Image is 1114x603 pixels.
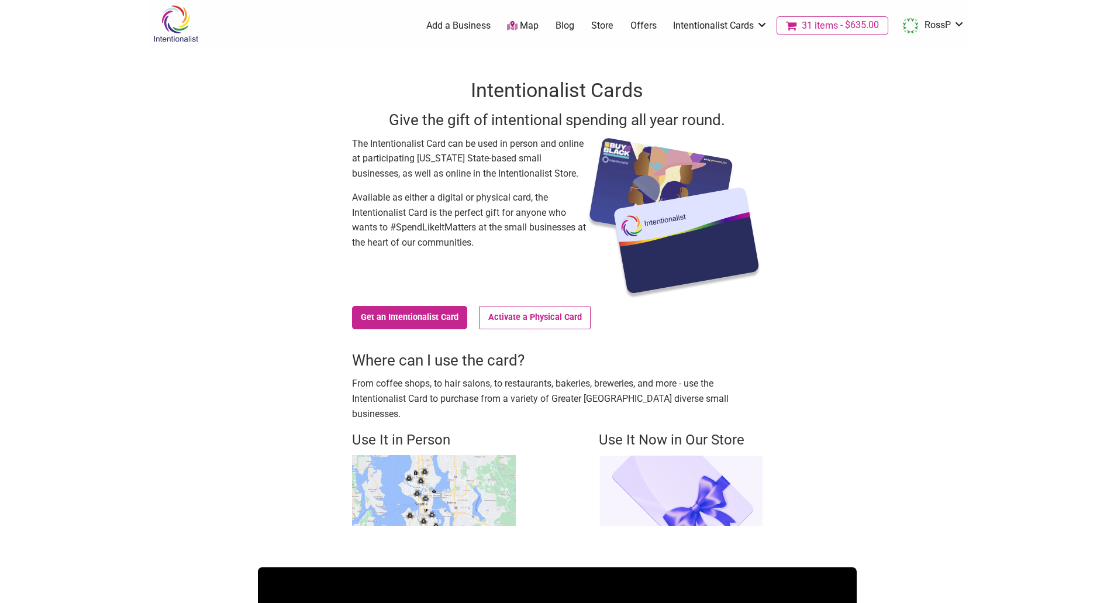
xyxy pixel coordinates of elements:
p: From coffee shops, to hair salons, to restaurants, bakeries, breweries, and more - use the Intent... [352,376,763,421]
p: Available as either a digital or physical card, the Intentionalist Card is the perfect gift for a... [352,190,586,250]
img: Intentionalist [148,5,204,43]
img: Buy Black map [352,455,516,526]
a: Store [591,19,613,32]
a: RossP [896,15,965,36]
img: Intentionalist Store [599,455,763,526]
a: Blog [556,19,574,32]
h3: Where can I use the card? [352,350,763,371]
img: Intentionalist Card [586,136,763,300]
h4: Use It in Person [352,430,516,450]
a: Activate a Physical Card [479,306,591,329]
span: $635.00 [838,20,879,30]
h4: Use It Now in Our Store [599,430,763,450]
p: The Intentionalist Card can be used in person and online at participating [US_STATE] State-based ... [352,136,586,181]
a: Map [507,19,539,33]
a: Intentionalist Cards [673,19,768,32]
h1: Intentionalist Cards [352,77,763,105]
a: Get an Intentionalist Card [352,306,468,329]
a: Offers [630,19,657,32]
a: Cart31 items$635.00 [777,16,888,35]
h3: Give the gift of intentional spending all year round. [352,109,763,130]
span: 31 items [802,21,838,30]
a: Add a Business [426,19,491,32]
i: Cart [786,20,799,32]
